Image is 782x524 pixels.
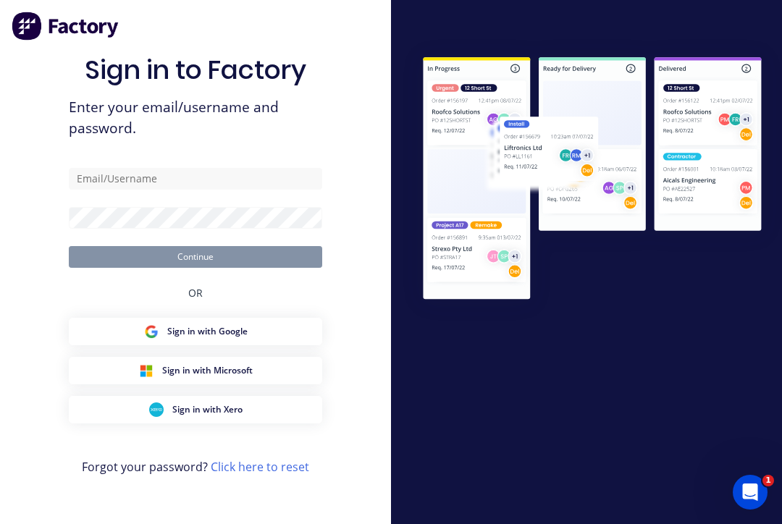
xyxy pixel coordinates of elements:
button: Microsoft Sign inSign in with Microsoft [69,357,322,384]
button: Google Sign inSign in with Google [69,318,322,345]
button: Continue [69,246,322,268]
span: Sign in with Microsoft [162,364,253,377]
iframe: Intercom live chat [733,475,768,510]
input: Email/Username [69,168,322,190]
img: Sign in [403,38,782,321]
a: Click here to reset [211,459,309,475]
span: Enter your email/username and password. [69,97,322,139]
span: Forgot your password? [82,458,309,476]
img: Xero Sign in [149,402,164,417]
img: Google Sign in [144,324,159,339]
h1: Sign in to Factory [85,54,306,85]
img: Microsoft Sign in [139,363,154,378]
span: Sign in with Xero [172,403,243,416]
button: Xero Sign inSign in with Xero [69,396,322,423]
img: Factory [12,12,120,41]
span: Sign in with Google [167,325,248,338]
div: OR [188,268,203,318]
span: 1 [762,475,774,486]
